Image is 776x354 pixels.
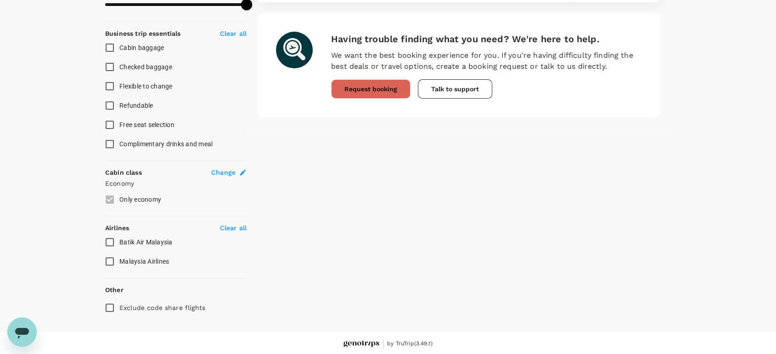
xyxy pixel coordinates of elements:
[331,50,641,72] p: We want the best booking experience for you. If you're having difficulty finding the best deals o...
[331,79,410,99] button: Request booking
[119,44,164,51] span: Cabin baggage
[220,223,247,232] p: Clear all
[105,169,142,176] strong: Cabin class
[119,121,174,128] span: Free seat selection
[105,179,247,188] p: Economy
[105,285,124,294] p: Other
[220,29,247,38] p: Clear all
[343,341,379,348] img: Genotrips - ALL
[211,168,236,177] span: Change
[119,102,153,109] span: Refundable
[119,63,172,71] span: Checked baggage
[387,339,433,348] span: by TruTrip ( 3.49.1 )
[119,258,169,265] span: Malaysia Airlines
[119,238,173,246] span: Batik Air Malaysia
[418,79,492,99] button: Talk to support
[119,140,213,148] span: Complimentary drinks and meal
[119,303,205,312] p: Exclude code share flights
[105,224,129,232] strong: Airlines
[331,32,641,46] h6: Having trouble finding what you need? We're here to help.
[105,30,181,37] strong: Business trip essentials
[119,196,161,203] span: Only economy
[7,317,37,347] iframe: Button to launch messaging window
[119,83,173,90] span: Flexible to change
